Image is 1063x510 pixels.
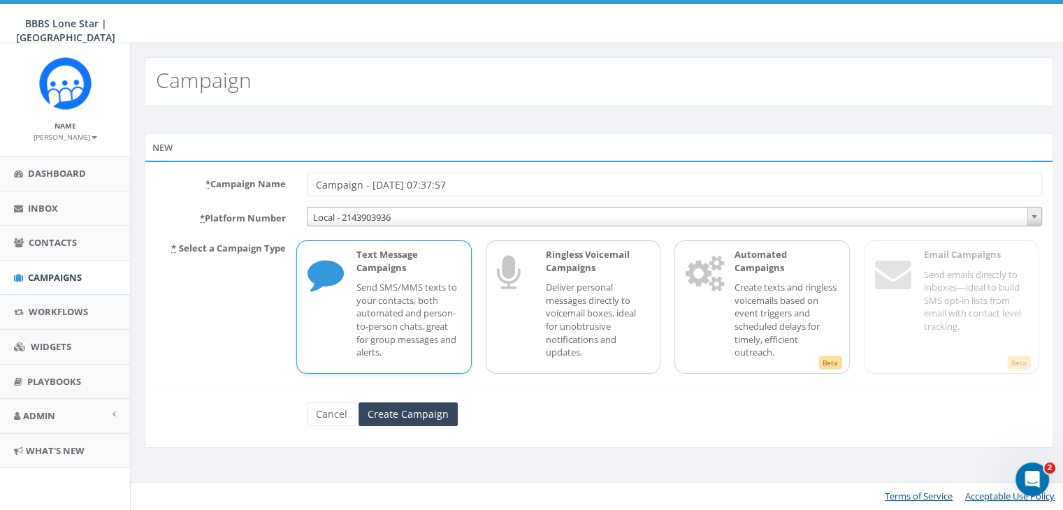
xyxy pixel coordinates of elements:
span: Dashboard [28,167,86,180]
abbr: required [205,177,210,190]
span: Playbooks [27,375,81,388]
a: Cancel [307,402,356,426]
a: [PERSON_NAME] [34,130,97,143]
small: [PERSON_NAME] [34,132,97,142]
input: Create Campaign [359,402,458,426]
abbr: required [200,212,205,224]
span: Select a Campaign Type [179,242,286,254]
span: 2 [1044,462,1055,474]
img: Rally_Corp_Icon.png [39,57,92,110]
a: Terms of Service [885,490,953,502]
span: Inbox [28,202,58,214]
span: Beta [818,356,842,370]
p: Create texts and ringless voicemails based on event triggers and scheduled delays for timely, eff... [735,281,838,358]
span: Beta [1007,356,1031,370]
div: New [145,133,1053,161]
a: Acceptable Use Policy [965,490,1055,502]
span: Local - 2143903936 [307,207,1042,226]
p: Automated Campaigns [735,248,838,274]
p: Ringless Voicemail Campaigns [546,248,649,274]
span: Contacts [29,236,77,249]
p: Send SMS/MMS texts to your contacts, both automated and person-to-person chats, great for group m... [356,281,460,358]
input: Enter Campaign Name [307,173,1042,196]
label: Platform Number [145,207,296,225]
span: BBBS Lone Star | [GEOGRAPHIC_DATA] [16,17,115,44]
span: What's New [26,444,85,457]
span: Workflows [29,305,88,318]
p: Text Message Campaigns [356,248,460,274]
small: Name [55,121,76,131]
span: Campaigns [28,271,82,284]
span: Widgets [31,340,71,353]
label: Campaign Name [145,173,296,191]
p: Deliver personal messages directly to voicemail boxes, ideal for unobtrusive notifications and up... [546,281,649,358]
span: Local - 2143903936 [308,207,1041,227]
h2: Campaign [156,68,252,92]
iframe: Intercom live chat [1015,462,1049,496]
span: Admin [23,409,55,422]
